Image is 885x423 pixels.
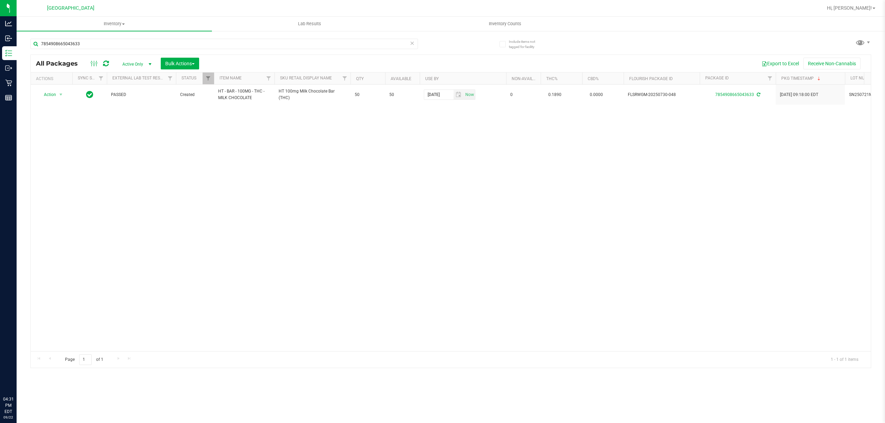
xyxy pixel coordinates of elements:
span: Action [38,90,56,99]
a: Use By [425,76,439,81]
span: All Packages [36,60,85,67]
inline-svg: Inbound [5,35,12,42]
a: Sku Retail Display Name [280,76,332,80]
a: Lab Results [212,17,407,31]
a: Filter [95,73,107,84]
inline-svg: Analytics [5,20,12,27]
span: [GEOGRAPHIC_DATA] [47,5,94,11]
span: 0.1890 [545,90,565,100]
a: Lot Number [850,76,875,80]
span: Sync from Compliance System [756,92,760,97]
span: Hi, [PERSON_NAME]! [827,5,872,11]
a: Qty [356,76,364,81]
a: Flourish Package ID [629,76,673,81]
a: Filter [764,73,776,84]
span: [DATE] 09:18:00 EDT [780,92,818,98]
span: select [454,90,464,99]
button: Receive Non-Cannabis [803,58,860,69]
span: 0.0000 [586,90,606,100]
span: Inventory Counts [479,21,531,27]
span: In Sync [86,90,93,99]
span: Lab Results [289,21,330,27]
span: 0 [510,92,537,98]
span: Page of 1 [59,354,109,365]
a: Pkg Timestamp [781,76,822,81]
button: Bulk Actions [161,58,199,69]
p: 04:31 PM EDT [3,396,13,415]
a: Inventory [17,17,212,31]
span: select [464,90,475,99]
a: Filter [203,73,214,84]
input: Search Package ID, Item Name, SKU, Lot or Part Number... [30,39,418,49]
span: select [57,90,65,99]
div: Actions [36,76,69,81]
a: Available [391,76,411,81]
a: Non-Available [512,76,542,81]
span: HT 100mg Milk Chocolate Bar (THC) [279,88,346,101]
span: Created [180,92,210,98]
p: 09/22 [3,415,13,420]
a: CBD% [588,76,599,81]
span: FLSRWGM-20250730-048 [628,92,696,98]
inline-svg: Retail [5,79,12,86]
a: Item Name [220,76,242,80]
button: Export to Excel [757,58,803,69]
a: THC% [546,76,558,81]
a: Filter [339,73,351,84]
a: Filter [165,73,176,84]
a: 7854908665043633 [715,92,754,97]
span: 50 [389,92,416,98]
span: Bulk Actions [165,61,195,66]
input: 1 [79,354,92,365]
inline-svg: Outbound [5,65,12,71]
a: Inventory Counts [407,17,603,31]
span: 50 [355,92,381,98]
a: Sync Status [78,76,104,80]
a: Package ID [705,76,729,80]
iframe: Resource center [7,368,28,388]
a: External Lab Test Result [112,76,167,80]
inline-svg: Inventory [5,50,12,57]
span: PASSED [111,92,172,98]
a: Filter [263,73,274,84]
span: HT - BAR - 100MG - THC - MILK CHOCOLATE [218,88,270,101]
span: Include items not tagged for facility [509,39,543,49]
span: Clear [410,39,414,48]
span: Inventory [17,21,212,27]
inline-svg: Reports [5,94,12,101]
span: Set Current date [464,90,475,100]
span: 1 - 1 of 1 items [825,354,864,365]
a: Status [181,76,196,80]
